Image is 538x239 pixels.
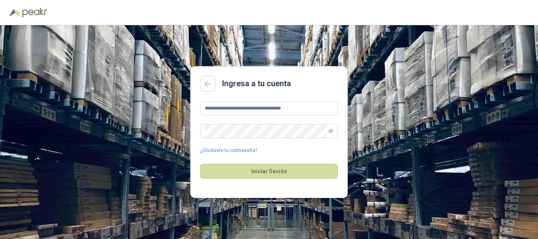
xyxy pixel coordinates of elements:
img: Peakr [22,8,47,17]
img: Logo [9,9,20,17]
span: eye-invisible [328,129,333,133]
a: ¿Olvidaste tu contraseña? [200,147,257,154]
button: Iniciar Sesión [200,164,338,179]
h2: Ingresa a tu cuenta [222,78,291,90]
